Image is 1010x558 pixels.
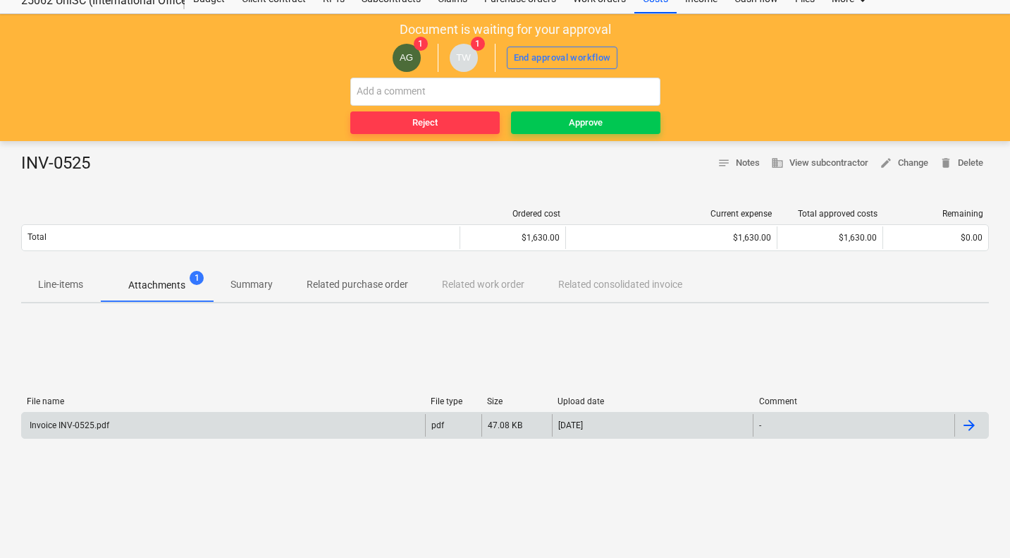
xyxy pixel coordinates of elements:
div: Comment [759,396,949,406]
span: Delete [940,155,983,171]
span: 1 [190,271,204,285]
iframe: Chat Widget [940,490,1010,558]
p: Related purchase order [307,277,408,292]
button: View subcontractor [765,152,874,174]
div: pdf [431,420,444,430]
div: Total approved costs [783,209,877,219]
button: End approval workflow [507,47,618,69]
div: End approval workflow [514,50,611,66]
div: Ashleigh Goullet [393,44,421,72]
input: Add a comment [350,78,660,106]
span: AG [400,52,413,63]
span: notes [718,157,730,169]
p: Attachments [128,278,185,293]
div: $1,630.00 [783,233,877,243]
button: Reject [350,111,500,134]
div: Size [487,396,546,406]
div: Reject [412,115,438,131]
p: Line-items [38,277,83,292]
span: Notes [718,155,760,171]
div: Tim Wells [450,44,478,72]
div: Upload date [558,396,748,406]
div: Approve [569,115,603,131]
div: [DATE] [558,420,583,430]
button: Notes [712,152,765,174]
button: Delete [934,152,989,174]
span: delete [940,157,952,169]
div: $1,630.00 [572,233,771,243]
span: business [771,157,784,169]
span: edit [880,157,892,169]
span: TW [456,52,471,63]
button: Approve [511,111,660,134]
span: View subcontractor [771,155,868,171]
div: File name [27,396,419,406]
span: 1 [471,37,485,51]
div: Ordered cost [466,209,560,219]
div: INV-0525 [21,152,101,175]
div: 47.08 KB [488,420,522,430]
div: $1,630.00 [466,233,560,243]
span: Change [880,155,928,171]
div: $0.00 [889,233,983,243]
div: Remaining [889,209,983,219]
p: Document is waiting for your approval [400,21,611,38]
button: Change [874,152,934,174]
div: Invoice INV-0525.pdf [27,420,109,430]
div: Current expense [572,209,772,219]
p: Summary [230,277,273,292]
span: 1 [414,37,428,51]
div: - [759,420,761,430]
p: Total [27,231,47,243]
div: File type [431,396,476,406]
